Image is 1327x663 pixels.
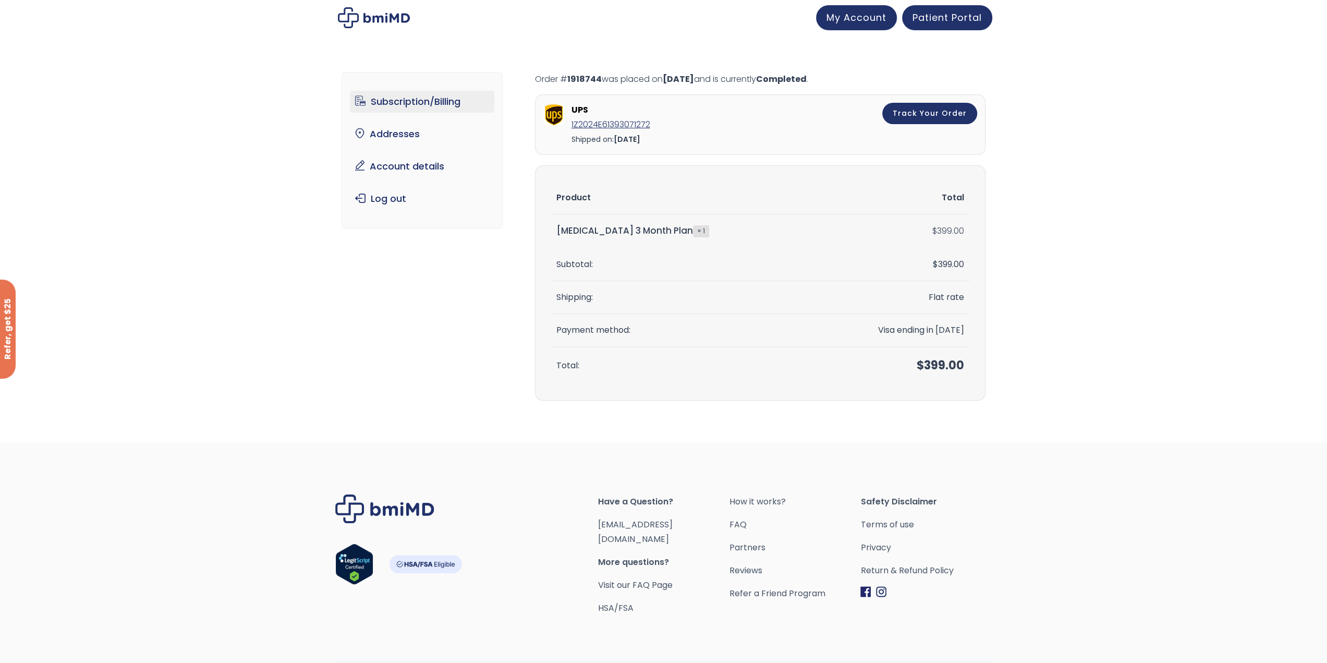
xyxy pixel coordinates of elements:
[902,5,992,30] a: Patient Portal
[551,248,814,281] th: Subtotal:
[567,73,602,85] mark: 1918744
[729,495,860,509] a: How it works?
[571,118,650,130] a: 1Z2024E61393071272
[876,586,886,597] img: Instagram
[882,103,977,124] a: Track Your Order
[551,281,814,314] th: Shipping:
[826,11,886,24] span: My Account
[543,104,564,125] img: ups.png
[932,225,964,237] bdi: 399.00
[335,544,373,589] a: Verify LegitScript Approval for www.bmimd.com
[571,103,764,117] strong: UPS
[350,188,494,210] a: Log out
[598,555,729,570] span: More questions?
[860,540,992,555] a: Privacy
[729,540,860,555] a: Partners
[571,132,767,147] div: Shipped on:
[814,314,969,347] td: Visa ending in [DATE]
[598,602,634,614] a: HSA/FSA
[335,495,434,523] img: Brand Logo
[551,214,814,248] td: [MEDICAL_DATA] 3 Month Plan
[917,357,964,373] span: 399.00
[860,517,992,532] a: Terms of use
[933,258,964,270] span: 399.00
[598,519,673,545] a: [EMAIL_ADDRESS][DOMAIN_NAME]
[598,579,673,591] a: Visit our FAQ Page
[860,586,871,597] img: Facebook
[860,495,992,509] span: Safety Disclaimer
[932,225,937,237] span: $
[389,555,462,573] img: HSA-FSA
[598,495,729,509] span: Have a Question?
[350,91,494,113] a: Subscription/Billing
[350,155,494,177] a: Account details
[338,7,410,28] img: My account
[917,357,924,373] span: $
[814,182,969,214] th: Total
[912,11,982,24] span: Patient Portal
[729,517,860,532] a: FAQ
[663,73,694,85] mark: [DATE]
[551,182,814,214] th: Product
[535,72,985,87] p: Order # was placed on and is currently .
[693,225,709,237] strong: × 1
[729,586,860,601] a: Refer a Friend Program
[860,563,992,578] a: Return & Refund Policy
[335,544,373,585] img: Verify Approval for www.bmimd.com
[729,563,860,578] a: Reviews
[814,281,969,314] td: Flat rate
[816,5,897,30] a: My Account
[933,258,938,270] span: $
[614,134,640,144] strong: [DATE]
[551,314,814,347] th: Payment method:
[350,123,494,145] a: Addresses
[551,347,814,384] th: Total:
[756,73,807,85] mark: Completed
[342,72,503,228] nav: Account pages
